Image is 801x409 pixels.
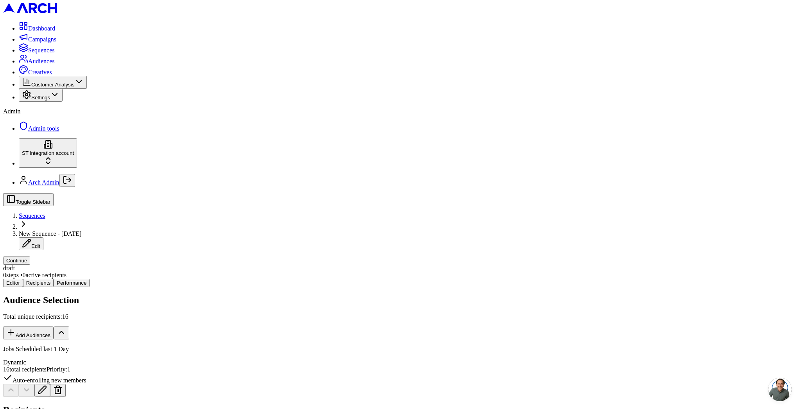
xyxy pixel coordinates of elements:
span: Customer Analysis [31,82,74,88]
span: Admin tools [28,125,59,132]
a: Dashboard [19,25,55,32]
a: Open chat [768,378,792,401]
a: Sequences [19,47,55,54]
button: Edit [19,237,43,250]
button: Add Audiences [3,326,54,339]
button: Editor [3,279,23,287]
button: Customer Analysis [19,76,87,89]
h2: Audience Selection [3,295,798,305]
nav: breadcrumb [3,212,798,250]
button: Settings [19,89,63,102]
span: Toggle Sidebar [16,199,50,205]
a: Creatives [19,69,52,75]
button: Continue [3,257,30,265]
span: 0 steps • 0 active recipients [3,272,66,278]
span: ST integration account [22,150,74,156]
a: Arch Admin [28,179,59,186]
a: Campaigns [19,36,56,43]
a: Audiences [19,58,55,65]
span: Auto-enrolling new members [3,377,86,384]
span: Priority: 1 [47,366,70,373]
span: New Sequence - [DATE] [19,230,81,237]
a: Sequences [19,212,45,219]
p: Jobs Scheduled last 1 Day [3,346,798,353]
span: Creatives [28,69,52,75]
div: Admin [3,108,798,115]
p: Total unique recipients: 16 [3,313,798,320]
span: Settings [31,95,50,100]
span: Sequences [28,47,55,54]
button: Toggle Sidebar [3,193,54,206]
div: draft [3,265,798,272]
span: Dashboard [28,25,55,32]
a: Admin tools [19,125,59,132]
span: 16 total recipients [3,366,47,373]
button: Performance [54,279,90,287]
div: Dynamic [3,359,798,366]
button: Recipients [23,279,54,287]
button: ST integration account [19,138,77,168]
span: Audiences [28,58,55,65]
button: Log out [59,174,75,187]
span: Campaigns [28,36,56,43]
span: Edit [31,243,40,249]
